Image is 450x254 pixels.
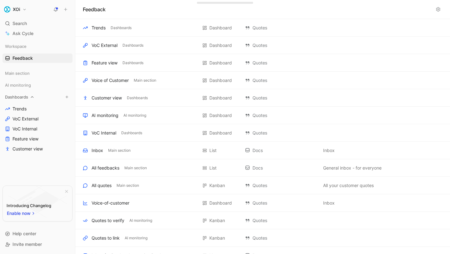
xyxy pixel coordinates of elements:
[75,54,450,72] div: Feature viewDashboardsDashboard QuotesView actions
[92,217,124,224] div: Quotes to verify
[5,43,27,49] span: Workspace
[107,148,132,153] button: Main section
[2,92,72,154] div: DashboardsTrendsVoC ExternalVoC InternalFeature viewCustomer view
[123,112,146,119] span: AI monitoring
[109,25,133,31] button: Dashboards
[128,218,153,223] button: AI monitoring
[245,147,317,154] div: Docs
[2,92,72,102] div: Dashboards
[245,112,317,119] div: Quotes
[75,159,450,177] div: All feedbacksMain sectionList DocsGeneral inbox - for everyoneView actions
[323,164,382,172] span: General inbox - for everyone
[245,94,317,102] div: Quotes
[75,177,450,194] div: All quotesMain sectionKanban QuotesAll your customer quotesView actions
[2,19,72,28] div: Search
[75,72,450,89] div: Voice of CustomerMain sectionDashboard QuotesView actions
[7,210,31,217] span: Enable now
[209,42,232,49] div: Dashboard
[125,235,147,241] span: AI monitoring
[108,147,131,154] span: Main section
[2,42,72,51] div: Workspace
[132,78,157,83] button: Main section
[4,6,10,13] img: XOi
[12,241,42,247] span: Invite member
[209,77,232,84] div: Dashboard
[111,25,132,31] span: Dashboards
[209,182,225,189] div: Kanban
[121,60,145,66] button: Dashboards
[75,107,450,124] div: AI monitoringAI monitoringDashboard QuotesView actions
[75,142,450,159] div: InboxMain sectionList DocsInboxView actions
[322,199,336,207] button: Inbox
[121,130,142,136] span: Dashboards
[245,42,317,49] div: Quotes
[122,42,143,48] span: Dashboards
[92,129,116,137] div: VoC Internal
[92,182,112,189] div: All quotes
[2,144,72,154] a: Customer view
[2,240,72,249] div: Invite member
[2,134,72,144] a: Feature view
[134,77,156,84] span: Main section
[209,147,217,154] div: List
[8,186,67,218] img: bg-BLZuj68n.svg
[245,24,317,32] div: Quotes
[209,24,232,32] div: Dashboard
[245,217,317,224] div: Quotes
[120,130,143,136] button: Dashboards
[245,77,317,84] div: Quotes
[12,231,36,236] span: Help center
[2,124,72,134] a: VoC Internal
[121,43,145,48] button: Dashboards
[2,104,72,114] a: Trends
[5,94,28,100] span: Dashboards
[75,194,450,212] div: Voice-of-customerDashboard QuotesInboxView actions
[7,202,51,209] div: Introducing Changelog
[209,112,232,119] div: Dashboard
[124,165,147,171] span: Main section
[245,234,317,242] div: Quotes
[245,164,317,172] div: Docs
[92,112,118,119] div: AI monitoring
[209,94,232,102] div: Dashboard
[123,165,148,171] button: Main section
[92,94,122,102] div: Customer view
[126,95,149,101] button: Dashboards
[209,59,232,67] div: Dashboard
[115,183,140,188] button: Main section
[12,20,27,27] span: Search
[123,235,149,241] button: AI monitoring
[5,70,30,76] span: Main section
[209,164,217,172] div: List
[92,24,106,32] div: Trends
[245,59,317,67] div: Quotes
[12,126,37,132] span: VoC Internal
[75,37,450,54] div: VoC ExternalDashboardsDashboard QuotesView actions
[75,212,450,229] div: Quotes to verifyAI monitoringKanban QuotesView actions
[323,147,335,154] span: Inbox
[92,59,117,67] div: Feature view
[7,209,36,217] button: Enable now
[209,217,225,224] div: Kanban
[92,77,129,84] div: Voice of Customer
[75,229,450,247] div: Quotes to linkAI monitoringKanban QuotesView actions
[12,55,33,61] span: Feedback
[12,106,27,112] span: Trends
[323,199,335,207] span: Inbox
[5,82,31,88] span: AI monitoring
[12,146,43,152] span: Customer view
[322,147,336,154] button: Inbox
[245,182,317,189] div: Quotes
[129,217,152,224] span: AI monitoring
[127,95,148,101] span: Dashboards
[2,229,72,238] div: Help center
[2,5,28,14] button: XOiXOi
[209,199,232,207] div: Dashboard
[2,69,72,80] div: Main section
[83,6,106,13] h1: Feedback
[209,129,232,137] div: Dashboard
[12,116,38,122] span: VoC External
[2,29,72,38] a: Ask Cycle
[75,124,450,142] div: VoC InternalDashboardsDashboard QuotesView actions
[92,42,117,49] div: VoC External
